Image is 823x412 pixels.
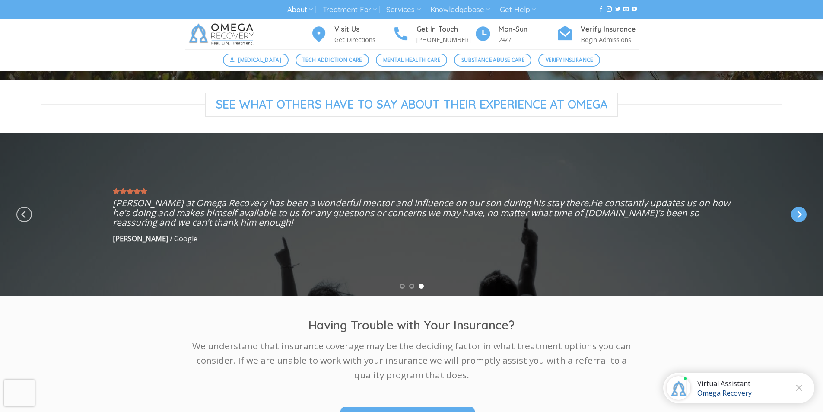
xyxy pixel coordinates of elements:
p: 24/7 [499,35,556,45]
a: Follow on YouTube [632,6,637,13]
h1: Having Trouble with Your Insurance? [185,318,639,333]
a: Knowledgebase [430,2,490,18]
p: We understand that insurance coverage may be the deciding factor in what treatment options you ca... [185,339,639,382]
button: Previous [16,198,32,231]
a: Services [386,2,420,18]
a: Send us an email [623,6,629,13]
span: Google [174,234,197,244]
li: Page dot 1 [400,284,405,289]
p: [PERSON_NAME] at Omega Recovery has been a wonderful mentor and influence on our son during his s... [113,198,733,227]
h4: Visit Us [334,24,392,35]
span: See what others have to say about their experience at omega [205,93,618,117]
a: Substance Abuse Care [454,54,531,67]
a: Treatment For [323,2,377,18]
a: Follow on Instagram [607,6,612,13]
a: About [287,2,313,18]
strong: [PERSON_NAME] [113,234,168,244]
a: Get In Touch [PHONE_NUMBER] [392,24,474,45]
p: Get Directions [334,35,392,45]
span: [MEDICAL_DATA] [238,56,281,64]
a: [MEDICAL_DATA] [223,54,289,67]
h4: Get In Touch [416,24,474,35]
a: Verify Insurance [538,54,600,67]
a: Verify Insurance Begin Admissions [556,24,639,45]
h4: Verify Insurance [581,24,639,35]
li: Page dot 3 [419,284,424,289]
p: Begin Admissions [581,35,639,45]
span: Mental Health Care [383,56,440,64]
span: / [170,234,172,244]
a: Get Help [500,2,536,18]
span: Tech Addiction Care [302,56,362,64]
h4: Mon-Sun [499,24,556,35]
img: Omega Recovery [185,19,261,49]
a: Follow on Facebook [598,6,604,13]
button: Next [791,198,807,231]
li: Page dot 2 [409,284,414,289]
a: Mental Health Care [376,54,447,67]
a: Tech Addiction Care [296,54,369,67]
a: Follow on Twitter [615,6,620,13]
span: Substance Abuse Care [461,56,524,64]
a: Visit Us Get Directions [310,24,392,45]
p: [PHONE_NUMBER] [416,35,474,45]
span: Verify Insurance [546,56,593,64]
